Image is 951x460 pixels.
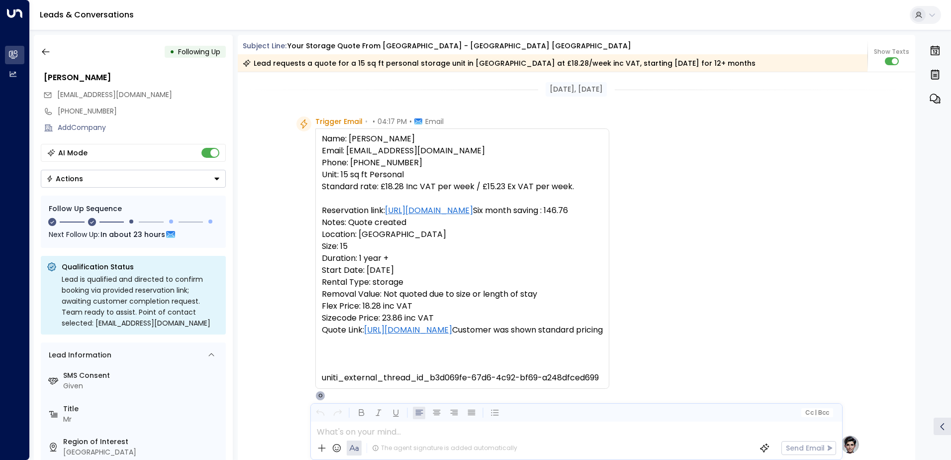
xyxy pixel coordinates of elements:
[63,404,222,414] label: Title
[41,170,226,188] div: Button group with a nested menu
[801,408,833,418] button: Cc|Bcc
[100,229,165,240] span: In about 23 hours
[45,350,111,360] div: Lead Information
[315,116,363,126] span: Trigger Email
[40,9,134,20] a: Leads & Conversations
[314,407,326,419] button: Undo
[178,47,220,57] span: Following Up
[385,205,473,217] a: [URL][DOMAIN_NAME]
[373,116,375,126] span: •
[425,116,444,126] span: Email
[372,444,517,453] div: The agent signature is added automatically
[409,116,412,126] span: •
[63,381,222,391] div: Given
[57,90,172,100] span: [EMAIL_ADDRESS][DOMAIN_NAME]
[44,72,226,84] div: [PERSON_NAME]
[49,229,218,240] div: Next Follow Up:
[874,47,909,56] span: Show Texts
[243,58,756,68] div: Lead requests a quote for a 15 sq ft personal storage unit in [GEOGRAPHIC_DATA] at £18.28/week in...
[815,409,817,416] span: |
[46,174,83,183] div: Actions
[58,106,226,116] div: [PHONE_NUMBER]
[41,170,226,188] button: Actions
[63,447,222,458] div: [GEOGRAPHIC_DATA]
[62,274,220,329] div: Lead is qualified and directed to confirm booking via provided reservation link; awaiting custome...
[243,41,286,51] span: Subject Line:
[62,262,220,272] p: Qualification Status
[331,407,344,419] button: Redo
[365,116,368,126] span: •
[58,122,226,133] div: AddCompany
[364,324,452,336] a: [URL][DOMAIN_NAME]
[49,204,218,214] div: Follow Up Sequence
[805,409,829,416] span: Cc Bcc
[63,437,222,447] label: Region of Interest
[322,133,603,384] pre: Name: [PERSON_NAME] Email: [EMAIL_ADDRESS][DOMAIN_NAME] Phone: [PHONE_NUMBER] Unit: 15 sq ft Pers...
[840,435,860,455] img: profile-logo.png
[63,414,222,425] div: Mr
[378,116,407,126] span: 04:17 PM
[287,41,631,51] div: Your storage quote from [GEOGRAPHIC_DATA] - [GEOGRAPHIC_DATA] [GEOGRAPHIC_DATA]
[546,82,607,97] div: [DATE], [DATE]
[58,148,88,158] div: AI Mode
[170,43,175,61] div: •
[315,391,325,401] div: O
[57,90,172,100] span: julenoyon@gmail.com
[63,370,222,381] label: SMS Consent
